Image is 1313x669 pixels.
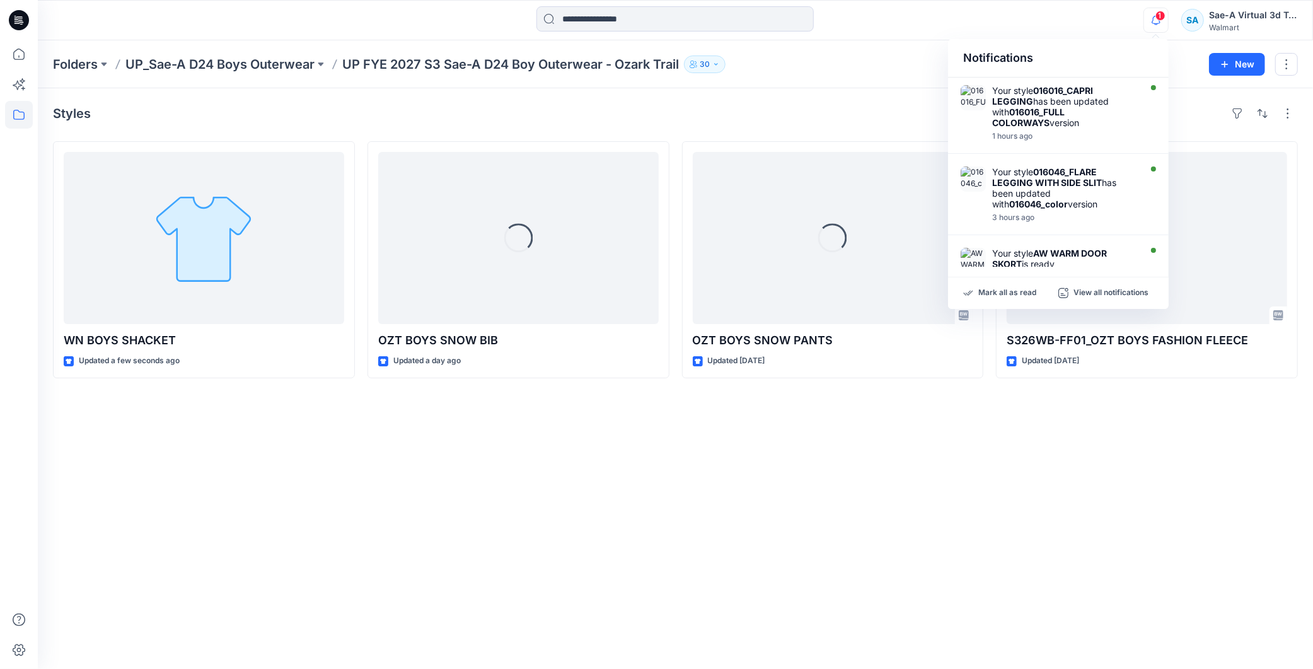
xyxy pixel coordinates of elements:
[992,85,1093,107] strong: 016016_CAPRI LEGGING
[125,55,315,73] a: UP_Sae-A D24 Boys Outerwear
[992,248,1107,269] strong: AW WARM DOOR SKORT
[992,248,1137,269] div: Your style is ready
[1007,332,1287,349] p: S326WB-FF01_OZT BOYS FASHION FLEECE
[700,57,710,71] p: 30
[53,55,98,73] a: Folders
[693,332,973,349] p: OZT BOYS SNOW PANTS
[53,106,91,121] h4: Styles
[64,152,344,324] a: WN BOYS SHACKET
[378,332,659,349] p: OZT BOYS SNOW BIB
[961,248,986,273] img: AW WARM DOOR SKORT_SOFT SILVER
[992,213,1137,222] div: Friday, September 19, 2025 02:38
[992,166,1137,209] div: Your style has been updated with version
[961,166,986,192] img: 016046_color
[342,55,679,73] p: UP FYE 2027 S3 Sae-A D24 Boy Outerwear - Ozark Trail
[1009,199,1068,209] strong: 016046_color
[79,354,180,368] p: Updated a few seconds ago
[992,85,1137,128] div: Your style has been updated with version
[684,55,726,73] button: 30
[1209,53,1265,76] button: New
[1209,8,1297,23] div: Sae-A Virtual 3d Team
[978,288,1036,299] p: Mark all as read
[393,354,461,368] p: Updated a day ago
[1155,11,1166,21] span: 1
[992,166,1102,188] strong: 016046_FLARE LEGGING WITH SIDE SLIT
[961,85,986,110] img: 016016_FULL COLORWAYS
[1022,354,1079,368] p: Updated [DATE]
[992,132,1137,141] div: Friday, September 19, 2025 04:11
[1181,9,1204,32] div: SA
[948,39,1169,78] div: Notifications
[1209,23,1297,32] div: Walmart
[708,354,765,368] p: Updated [DATE]
[1073,288,1148,299] p: View all notifications
[64,332,344,349] p: WN BOYS SHACKET
[992,107,1065,128] strong: 016016_FULL COLORWAYS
